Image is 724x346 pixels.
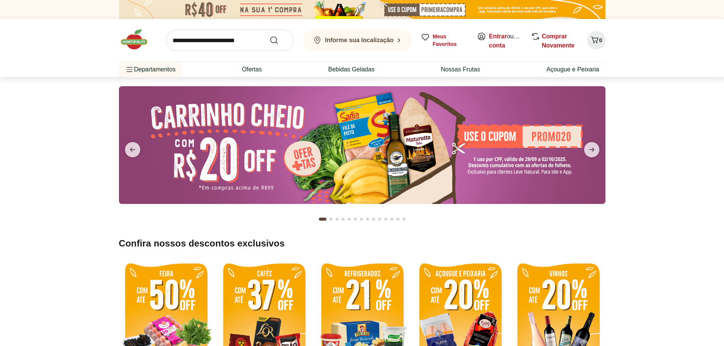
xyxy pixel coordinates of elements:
[421,33,468,48] a: Meus Favoritos
[578,142,605,157] button: next
[119,237,605,250] h2: Confira nossos descontos exclusivos
[166,30,294,51] input: search
[328,65,375,74] a: Bebidas Geladas
[383,210,389,228] button: Go to page 11 from fs-carousel
[334,210,340,228] button: Go to page 3 from fs-carousel
[125,60,134,79] button: Menu
[317,210,328,228] button: Current page from fs-carousel
[364,210,371,228] button: Go to page 8 from fs-carousel
[352,210,358,228] button: Go to page 6 from fs-carousel
[542,33,575,49] a: Comprar Novamente
[599,37,602,43] span: 0
[119,28,157,51] img: Hortifruti
[389,210,395,228] button: Go to page 12 from fs-carousel
[587,31,605,49] button: Carrinho
[441,65,480,74] a: Nossas Frutas
[340,210,346,228] button: Go to page 4 from fs-carousel
[346,210,352,228] button: Go to page 5 from fs-carousel
[269,36,288,45] button: Submit Search
[433,33,468,48] span: Meus Favoritos
[328,210,334,228] button: Go to page 2 from fs-carousel
[547,65,599,74] a: Açougue e Peixaria
[489,33,507,39] a: Entrar
[119,142,146,157] button: previous
[401,210,407,228] button: Go to page 14 from fs-carousel
[119,86,605,204] img: cupom
[358,210,364,228] button: Go to page 7 from fs-carousel
[395,210,401,228] button: Go to page 13 from fs-carousel
[125,60,176,79] span: Departamentos
[242,65,261,74] a: Ofertas
[489,32,523,50] span: ou
[303,30,412,51] button: Informe sua localização
[325,37,394,43] b: Informe sua localização
[371,210,377,228] button: Go to page 9 from fs-carousel
[377,210,383,228] button: Go to page 10 from fs-carousel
